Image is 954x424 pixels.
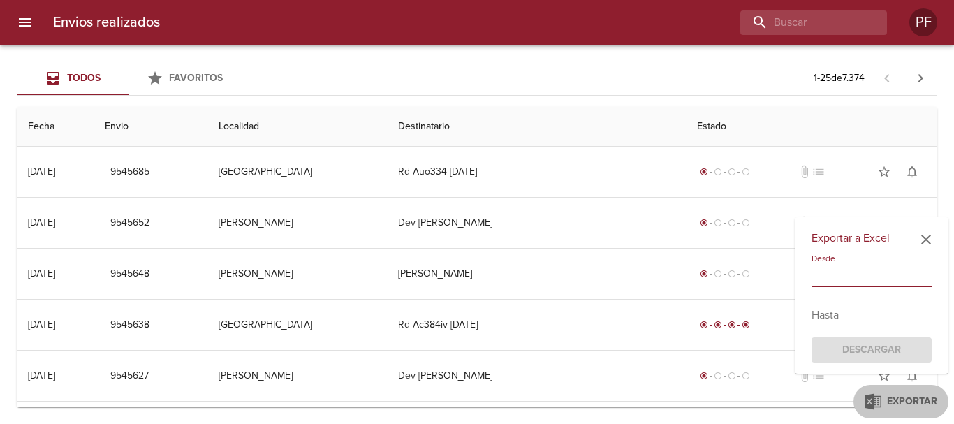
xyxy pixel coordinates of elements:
[812,216,825,230] span: No tiene pedido asociado
[387,107,687,147] th: Destinatario
[877,165,891,179] span: star_border
[728,219,736,227] span: radio_button_unchecked
[740,10,863,35] input: buscar
[17,107,94,147] th: Fecha
[105,363,154,389] button: 9545627
[105,261,155,287] button: 9545648
[28,166,55,177] div: [DATE]
[207,351,387,401] td: [PERSON_NAME]
[697,216,753,230] div: Generado
[700,372,708,380] span: radio_button_checked
[207,147,387,197] td: [GEOGRAPHIC_DATA]
[697,267,753,281] div: Generado
[812,228,932,248] h6: Exportar a Excel
[905,216,919,230] span: notifications_none
[714,372,722,380] span: radio_button_unchecked
[909,8,937,36] div: Abrir información de usuario
[105,159,155,185] button: 9545685
[28,319,55,330] div: [DATE]
[67,72,101,84] span: Todos
[877,216,891,230] span: star_border
[728,321,736,329] span: radio_button_checked
[105,312,155,338] button: 9545638
[700,168,708,176] span: radio_button_checked
[53,11,160,34] h6: Envios realizados
[870,209,898,237] button: Agregar a favoritos
[742,321,750,329] span: radio_button_checked
[207,198,387,248] td: [PERSON_NAME]
[898,158,926,186] button: Activar notificaciones
[714,219,722,227] span: radio_button_unchecked
[905,165,919,179] span: notifications_none
[686,107,937,147] th: Estado
[697,165,753,179] div: Generado
[798,369,812,383] span: No tiene documentos adjuntos
[700,321,708,329] span: radio_button_checked
[812,165,825,179] span: No tiene pedido asociado
[387,147,687,197] td: Rd Auo334 [DATE]
[909,8,937,36] div: PF
[28,217,55,228] div: [DATE]
[28,268,55,279] div: [DATE]
[742,372,750,380] span: radio_button_unchecked
[870,362,898,390] button: Agregar a favoritos
[207,249,387,299] td: [PERSON_NAME]
[697,318,753,332] div: Entregado
[700,270,708,278] span: radio_button_checked
[728,270,736,278] span: radio_button_unchecked
[814,71,865,85] p: 1 - 25 de 7.374
[110,316,149,334] span: 9545638
[812,254,835,263] label: Desde
[742,219,750,227] span: radio_button_unchecked
[714,321,722,329] span: radio_button_checked
[898,209,926,237] button: Activar notificaciones
[94,107,207,147] th: Envio
[812,369,825,383] span: No tiene pedido asociado
[714,270,722,278] span: radio_button_unchecked
[110,214,149,232] span: 9545652
[714,168,722,176] span: radio_button_unchecked
[387,198,687,248] td: Dev [PERSON_NAME]
[169,72,223,84] span: Favoritos
[728,168,736,176] span: radio_button_unchecked
[387,351,687,401] td: Dev [PERSON_NAME]
[742,168,750,176] span: radio_button_unchecked
[207,107,387,147] th: Localidad
[700,219,708,227] span: radio_button_checked
[798,216,812,230] span: No tiene documentos adjuntos
[742,270,750,278] span: radio_button_unchecked
[387,300,687,350] td: Rd Ac384iv [DATE]
[905,369,919,383] span: notifications_none
[387,249,687,299] td: [PERSON_NAME]
[697,369,753,383] div: Generado
[898,362,926,390] button: Activar notificaciones
[728,372,736,380] span: radio_button_unchecked
[105,210,155,236] button: 9545652
[207,300,387,350] td: [GEOGRAPHIC_DATA]
[28,370,55,381] div: [DATE]
[110,265,149,283] span: 9545648
[110,163,149,181] span: 9545685
[8,6,42,39] button: menu
[870,71,904,85] span: Pagina anterior
[870,158,898,186] button: Agregar a favoritos
[110,367,149,385] span: 9545627
[798,165,812,179] span: No tiene documentos adjuntos
[877,369,891,383] span: star_border
[17,61,240,95] div: Tabs Envios
[904,61,937,95] span: Pagina siguiente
